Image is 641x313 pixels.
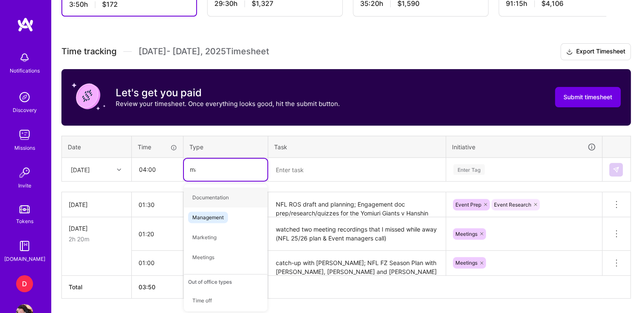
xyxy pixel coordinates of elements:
span: Meetings [188,252,219,263]
input: HH:MM [132,223,183,245]
div: Notifications [10,66,40,75]
span: Meetings [455,231,477,237]
th: Type [183,136,268,158]
span: [DATE] - [DATE] , 2025 Timesheet [139,46,269,57]
textarea: watched two meeting recordings that I missed while away (NFL 25/26 plan & Event managers call) [269,218,445,250]
i: icon Chevron [117,168,121,172]
img: Invite [16,164,33,181]
span: Marketing [188,232,221,243]
div: D [16,275,33,292]
th: Total [62,275,132,298]
input: HH:MM [132,158,183,181]
div: Tokens [16,217,33,226]
th: Task [268,136,446,158]
img: tokens [19,205,30,213]
input: HH:MM [132,193,183,216]
button: Export Timesheet [561,43,631,60]
div: [DATE] [71,165,90,174]
textarea: catch-up with [PERSON_NAME]; NFL FZ Season Plan with [PERSON_NAME], [PERSON_NAME] and [PERSON_NAME] [269,252,445,275]
div: Missions [14,143,35,152]
span: Event Research [494,201,531,208]
div: [DATE] [69,200,125,209]
div: [DOMAIN_NAME] [4,254,45,263]
img: bell [16,49,33,66]
textarea: NFL ROS draft and planning; Engagement doc prep/research/quizzes for the Yomiuri Giants v Hanshin... [269,193,445,216]
div: Invite [18,181,31,190]
div: Out of office types [184,274,267,289]
span: Management [188,212,228,223]
img: Submit [613,166,619,173]
img: logo [17,17,34,32]
div: 2h 20m [69,235,125,243]
div: Initiative [452,142,596,152]
th: Date [62,136,132,158]
i: icon Download [566,48,573,56]
div: [DATE] [69,224,125,233]
span: Documentation [188,192,233,203]
span: Submit timesheet [563,93,612,101]
span: Event Prep [455,201,481,208]
button: Submit timesheet [555,87,621,107]
img: teamwork [16,126,33,143]
span: Time off [188,295,216,306]
img: guide book [16,238,33,254]
p: Review your timesheet. Once everything looks good, hit the submit button. [116,99,340,108]
img: discovery [16,89,33,106]
div: Enter Tag [453,163,485,176]
span: Meetings [455,260,477,266]
th: 03:50 [132,275,183,298]
h3: Let's get you paid [116,87,340,99]
a: D [14,275,35,292]
img: coin [72,79,105,113]
span: Time tracking [61,46,117,57]
div: Discovery [13,106,37,115]
div: Time [138,143,177,151]
input: HH:MM [132,252,183,274]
